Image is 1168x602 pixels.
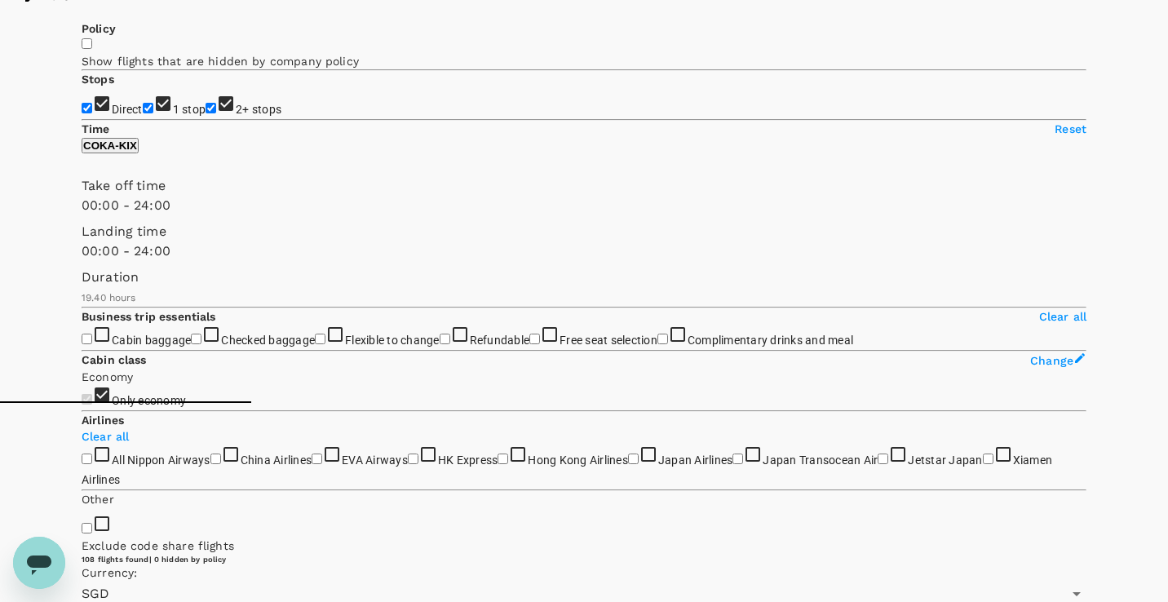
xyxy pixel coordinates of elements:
[408,454,418,464] input: HK Express
[236,103,281,116] span: 2+ stops
[82,523,92,533] input: Exclude code share flights
[82,454,92,464] input: All Nippon Airways
[82,369,1086,385] p: Economy
[878,454,888,464] input: Jetstar Japan
[13,537,65,589] iframe: Button to launch messaging window
[498,454,508,464] input: Hong Kong Airlines
[82,53,1086,69] p: Show flights that are hidden by company policy
[82,454,1052,486] span: Xiamen Airlines
[657,334,668,344] input: Complimentary drinks and meal
[82,414,124,427] strong: Airlines
[221,334,315,347] span: Checked baggage
[438,454,498,467] span: HK Express
[1039,308,1086,325] p: Clear all
[82,394,92,405] input: Only economy
[312,454,322,464] input: EVA Airways
[82,197,170,213] span: 00:00 - 24:00
[983,454,993,464] input: Xiamen Airlines
[658,454,733,467] span: Japan Airlines
[83,139,137,152] p: COKA - KIX
[82,121,110,137] p: Time
[112,394,186,407] span: Only economy
[210,454,221,464] input: China Airlines
[82,103,92,113] input: Direct
[112,454,210,467] span: All Nippon Airways
[628,454,639,464] input: Japan Airlines
[315,334,325,344] input: Flexible to change
[82,222,1086,241] p: Landing time
[732,454,743,464] input: Japan Transocean Air
[529,334,540,344] input: Free seat selection
[82,73,114,86] strong: Stops
[470,334,530,347] span: Refundable
[241,454,312,467] span: China Airlines
[112,103,143,116] span: Direct
[345,334,440,347] span: Flexible to change
[143,103,153,113] input: 1 stop
[206,103,216,113] input: 2+ stops
[82,176,1086,196] p: Take off time
[82,268,1086,287] p: Duration
[82,491,1086,507] p: Other
[82,566,137,579] span: Currency :
[908,454,982,467] span: Jetstar Japan
[173,103,206,116] span: 1 stop
[82,334,92,344] input: Cabin baggage
[82,353,147,366] strong: Cabin class
[1030,354,1073,367] span: Change
[82,20,1086,37] p: Policy
[112,334,191,347] span: Cabin baggage
[1055,121,1086,137] p: Reset
[688,334,853,347] span: Complimentary drinks and meal
[191,334,201,344] input: Checked baggage
[763,454,878,467] span: Japan Transocean Air
[82,428,1086,445] p: Clear all
[560,334,657,347] span: Free seat selection
[528,454,628,467] span: Hong Kong Airlines
[82,310,216,323] strong: Business trip essentials
[440,334,450,344] input: Refundable
[342,454,408,467] span: EVA Airways
[82,538,1086,554] p: Exclude code share flights
[82,292,136,303] span: 19.40 hours
[82,554,1086,564] div: 108 flights found | 0 hidden by policy
[82,243,170,259] span: 00:00 - 24:00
